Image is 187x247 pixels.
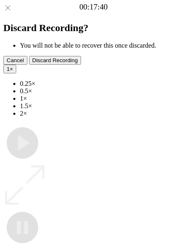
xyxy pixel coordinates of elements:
[3,22,184,34] h2: Discard Recording?
[20,95,184,102] li: 1×
[20,42,184,49] li: You will not be able to recover this once discarded.
[20,87,184,95] li: 0.5×
[7,66,10,72] span: 1
[20,102,184,110] li: 1.5×
[20,80,184,87] li: 0.25×
[3,56,27,65] button: Cancel
[29,56,81,65] button: Discard Recording
[20,110,184,117] li: 2×
[3,65,16,73] button: 1×
[79,2,108,12] a: 00:17:40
